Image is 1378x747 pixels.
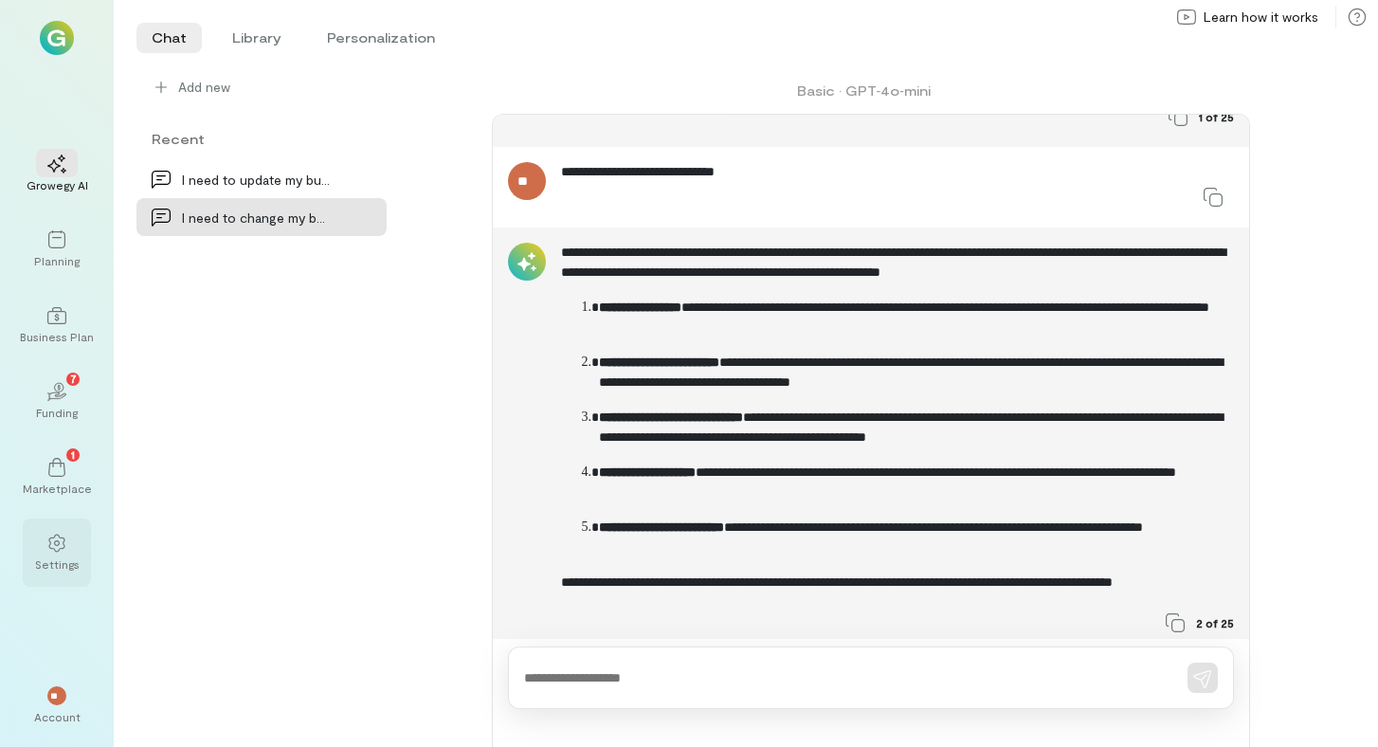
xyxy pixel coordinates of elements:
div: Settings [35,556,80,572]
div: I need to update my business address that I gave… [182,170,330,190]
span: 7 [70,370,77,387]
li: Chat [136,23,202,53]
a: Funding [23,367,91,435]
div: Recent [136,129,387,149]
span: 1 [71,446,75,463]
div: Funding [36,405,78,420]
li: Library [217,23,297,53]
a: Growegy AI [23,139,91,208]
div: Growegy AI [27,177,88,192]
a: Marketplace [23,443,91,511]
li: Personalization [312,23,450,53]
div: I need to change my business address. [182,208,330,228]
div: Marketplace [23,481,92,496]
a: Settings [23,519,91,587]
span: 1 of 25 [1199,109,1234,124]
span: Learn how it works [1204,8,1318,27]
span: Add new [178,78,230,97]
div: Business Plan [20,329,94,344]
a: Planning [23,215,91,283]
span: 2 of 25 [1196,615,1234,630]
div: Planning [34,253,80,268]
a: Business Plan [23,291,91,359]
div: Account [34,709,81,724]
